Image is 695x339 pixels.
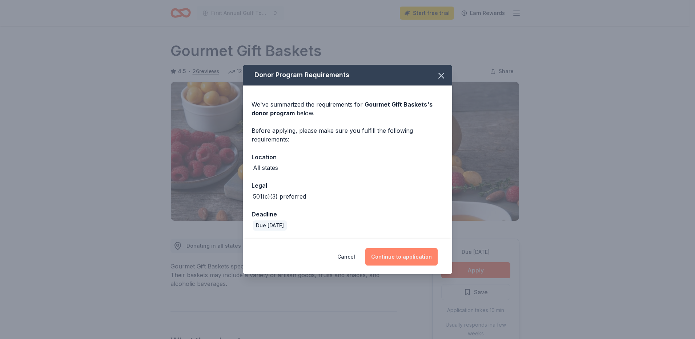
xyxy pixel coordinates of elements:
[253,220,287,231] div: Due [DATE]
[252,152,443,162] div: Location
[253,192,306,201] div: 501(c)(3) preferred
[337,248,355,266] button: Cancel
[365,248,438,266] button: Continue to application
[252,100,443,117] div: We've summarized the requirements for below.
[252,210,443,219] div: Deadline
[243,65,452,85] div: Donor Program Requirements
[252,126,443,144] div: Before applying, please make sure you fulfill the following requirements:
[252,181,443,190] div: Legal
[253,163,278,172] div: All states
